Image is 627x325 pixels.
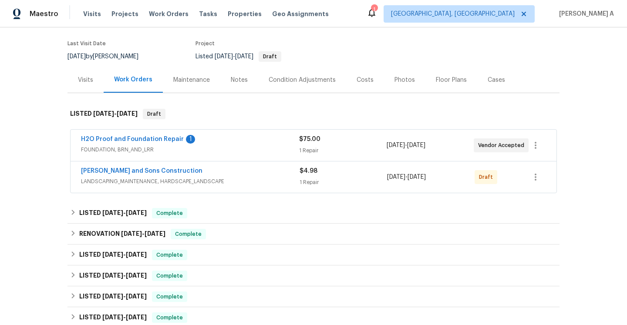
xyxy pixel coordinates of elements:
[357,76,374,84] div: Costs
[81,168,202,174] a: [PERSON_NAME] and Sons Construction
[111,10,138,18] span: Projects
[144,110,165,118] span: Draft
[196,41,215,46] span: Project
[228,10,262,18] span: Properties
[79,229,165,239] h6: RENOVATION
[78,76,93,84] div: Visits
[79,271,147,281] h6: LISTED
[478,141,528,150] span: Vendor Accepted
[102,314,147,320] span: -
[391,10,515,18] span: [GEOGRAPHIC_DATA], [GEOGRAPHIC_DATA]
[387,173,426,181] span: -
[126,293,147,299] span: [DATE]
[114,75,152,84] div: Work Orders
[126,314,147,320] span: [DATE]
[83,10,101,18] span: Visits
[30,10,58,18] span: Maestro
[79,291,147,302] h6: LISTED
[79,208,147,218] h6: LISTED
[196,54,281,60] span: Listed
[67,54,86,60] span: [DATE]
[173,76,210,84] div: Maintenance
[149,10,189,18] span: Work Orders
[102,210,123,216] span: [DATE]
[67,245,560,265] div: LISTED [DATE]-[DATE]Complete
[300,168,317,174] span: $4.98
[81,145,299,154] span: FOUNDATION, BRN_AND_LRR
[387,141,425,150] span: -
[67,265,560,286] div: LISTED [DATE]-[DATE]Complete
[126,272,147,278] span: [DATE]
[269,76,336,84] div: Condition Adjustments
[70,109,138,119] h6: LISTED
[67,286,560,307] div: LISTED [DATE]-[DATE]Complete
[79,250,147,260] h6: LISTED
[186,135,195,144] div: 1
[126,210,147,216] span: [DATE]
[81,136,184,142] a: H2O Proof and Foundation Repair
[153,292,186,301] span: Complete
[215,54,233,60] span: [DATE]
[67,41,106,46] span: Last Visit Date
[79,312,147,323] h6: LISTED
[172,230,205,238] span: Complete
[272,10,329,18] span: Geo Assignments
[299,146,386,155] div: 1 Repair
[67,100,560,128] div: LISTED [DATE]-[DATE]Draft
[121,231,142,237] span: [DATE]
[235,54,253,60] span: [DATE]
[67,203,560,224] div: LISTED [DATE]-[DATE]Complete
[556,10,614,18] span: [PERSON_NAME] A
[102,293,147,299] span: -
[488,76,505,84] div: Cases
[102,272,123,278] span: [DATE]
[407,142,425,148] span: [DATE]
[67,224,560,245] div: RENOVATION [DATE]-[DATE]Complete
[153,209,186,218] span: Complete
[126,251,147,258] span: [DATE]
[199,11,217,17] span: Tasks
[260,54,280,59] span: Draft
[145,231,165,237] span: [DATE]
[81,177,300,186] span: LANDSCAPING_MAINTENANCE, HARDSCAPE_LANDSCAPE
[387,142,405,148] span: [DATE]
[371,5,377,14] div: 1
[153,271,186,280] span: Complete
[102,251,147,258] span: -
[117,111,138,117] span: [DATE]
[300,178,387,187] div: 1 Repair
[67,51,149,62] div: by [PERSON_NAME]
[387,174,405,180] span: [DATE]
[93,111,114,117] span: [DATE]
[436,76,467,84] div: Floor Plans
[231,76,248,84] div: Notes
[408,174,426,180] span: [DATE]
[215,54,253,60] span: -
[93,111,138,117] span: -
[153,251,186,259] span: Complete
[102,293,123,299] span: [DATE]
[299,136,320,142] span: $75.00
[153,313,186,322] span: Complete
[102,314,123,320] span: [DATE]
[102,251,123,258] span: [DATE]
[102,210,147,216] span: -
[102,272,147,278] span: -
[121,231,165,237] span: -
[394,76,415,84] div: Photos
[479,173,496,181] span: Draft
